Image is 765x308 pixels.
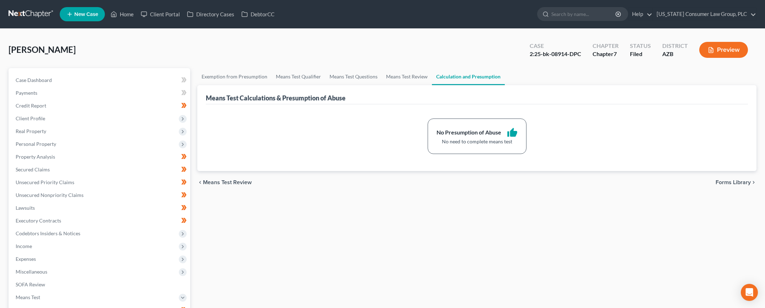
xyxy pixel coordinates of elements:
span: Forms Library [716,180,751,185]
div: Status [630,42,651,50]
a: Client Portal [137,8,183,21]
div: Case [530,42,581,50]
a: Calculation and Presumption [432,68,505,85]
div: Means Test Calculations & Presumption of Abuse [206,94,346,102]
div: 2:25-bk-08914-DPC [530,50,581,58]
a: SOFA Review [10,278,190,291]
span: Executory Contracts [16,218,61,224]
span: Secured Claims [16,166,50,172]
a: Lawsuits [10,202,190,214]
button: Forms Library chevron_right [716,180,756,185]
a: Means Test Questions [325,68,382,85]
span: Income [16,243,32,249]
a: Case Dashboard [10,74,190,87]
span: Miscellaneous [16,269,47,275]
a: Means Test Review [382,68,432,85]
span: New Case [74,12,98,17]
a: Help [628,8,652,21]
span: Means Test [16,294,40,300]
span: SOFA Review [16,281,45,287]
span: Personal Property [16,141,56,147]
a: Property Analysis [10,150,190,163]
button: Preview [699,42,748,58]
span: Codebtors Insiders & Notices [16,230,80,236]
a: Home [107,8,137,21]
a: [US_STATE] Consumer Law Group, PLC [653,8,756,21]
span: 7 [614,50,617,57]
a: Directory Cases [183,8,238,21]
div: Chapter [593,42,619,50]
span: Lawsuits [16,205,35,211]
a: Exemption from Presumption [197,68,272,85]
a: Secured Claims [10,163,190,176]
span: Payments [16,90,37,96]
span: Real Property [16,128,46,134]
span: Expenses [16,256,36,262]
a: Payments [10,87,190,99]
i: chevron_left [197,180,203,185]
span: Means Test Review [203,180,252,185]
a: Credit Report [10,99,190,112]
span: [PERSON_NAME] [9,44,76,55]
span: Case Dashboard [16,77,52,83]
div: District [662,42,688,50]
span: Unsecured Nonpriority Claims [16,192,84,198]
a: Unsecured Priority Claims [10,176,190,189]
div: Chapter [593,50,619,58]
span: Client Profile [16,115,45,121]
span: Credit Report [16,103,46,109]
div: No Presumption of Abuse [437,128,501,137]
i: thumb_up [507,127,518,138]
input: Search by name... [551,7,616,21]
div: AZB [662,50,688,58]
button: chevron_left Means Test Review [197,180,252,185]
a: Executory Contracts [10,214,190,227]
a: Means Test Qualifier [272,68,325,85]
a: DebtorCC [238,8,278,21]
div: Filed [630,50,651,58]
span: Unsecured Priority Claims [16,179,74,185]
div: No need to complete means test [437,138,518,145]
div: Open Intercom Messenger [741,284,758,301]
a: Unsecured Nonpriority Claims [10,189,190,202]
span: Property Analysis [16,154,55,160]
i: chevron_right [751,180,756,185]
